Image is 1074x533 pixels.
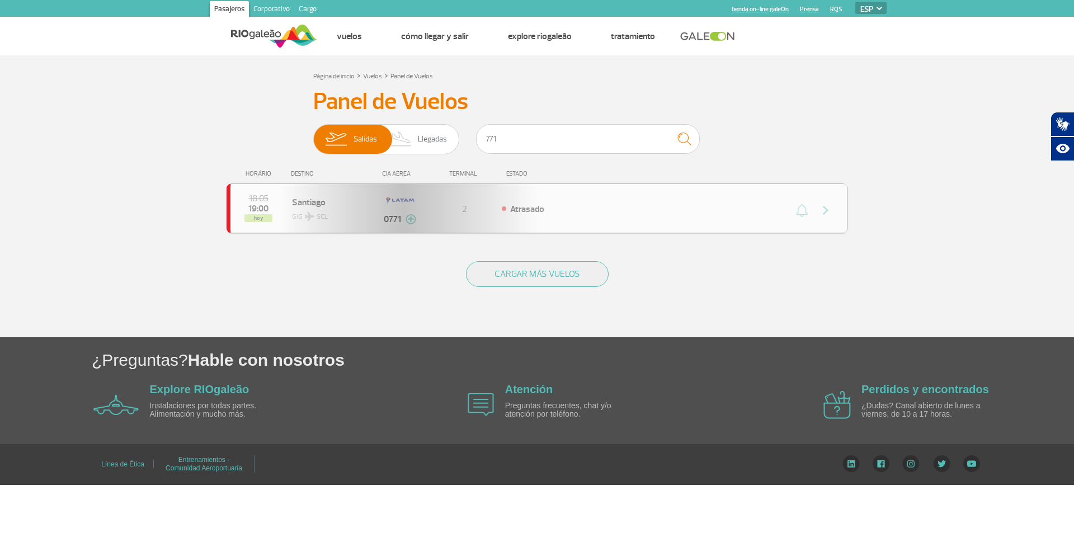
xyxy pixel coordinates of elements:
[800,6,819,13] a: Prensa
[842,455,860,472] img: LinkedIn
[188,351,345,369] span: Hable con nosotros
[385,125,418,154] img: slider-desembarque
[418,125,447,154] span: Llegadas
[210,1,249,19] a: Pasajeros
[873,455,889,472] img: Facebook
[830,6,842,13] a: RQS
[505,383,553,395] a: Atención
[357,69,361,82] a: >
[372,170,428,177] div: CIA AÉREA
[468,393,494,416] img: airplane icon
[476,124,700,154] input: Vuelo, ciudad o compañía aérea
[93,395,139,415] img: airplane icon
[428,170,501,177] div: TERMINAL
[291,170,373,177] div: DESTINO
[230,170,291,177] div: HORÁRIO
[508,31,572,42] a: Explore RIOgaleão
[384,69,388,82] a: >
[363,72,382,81] a: Vuelos
[732,6,789,13] a: tienda on-line galeOn
[823,391,851,419] img: airplane icon
[101,456,144,472] a: Línea de Ética
[92,348,1074,371] h1: ¿Preguntas?
[318,125,354,154] img: slider-embarque
[354,125,377,154] span: Salidas
[150,402,279,419] p: Instalaciones por todas partes. Alimentación y mucho más.
[902,455,920,472] img: Instagram
[861,402,990,419] p: ¿Dudas? Canal abierto de lunes a viernes, de 10 a 17 horas.
[1051,136,1074,161] button: Abrir recursos assistivos.
[313,88,761,116] h3: Panel de Vuelos
[337,31,362,42] a: Vuelos
[313,72,355,81] a: Página de inicio
[150,383,249,395] a: Explore RIOgaleão
[166,452,242,476] a: Entrenamientos - Comunidad Aeroportuaria
[294,1,321,19] a: Cargo
[1051,112,1074,136] button: Abrir tradutor de língua de sinais.
[401,31,469,42] a: Cómo llegar y salir
[501,170,592,177] div: ESTADO
[249,1,294,19] a: Corporativo
[390,72,433,81] a: Panel de Vuelos
[861,383,989,395] a: Perdidos y encontrados
[933,455,950,472] img: Twitter
[505,402,634,419] p: Preguntas frecuentes, chat y/o atención por teléfono.
[466,261,609,287] button: CARGAR MÁS VUELOS
[611,31,655,42] a: Tratamiento
[963,455,980,472] img: YouTube
[1051,112,1074,161] div: Plugin de acessibilidade da Hand Talk.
